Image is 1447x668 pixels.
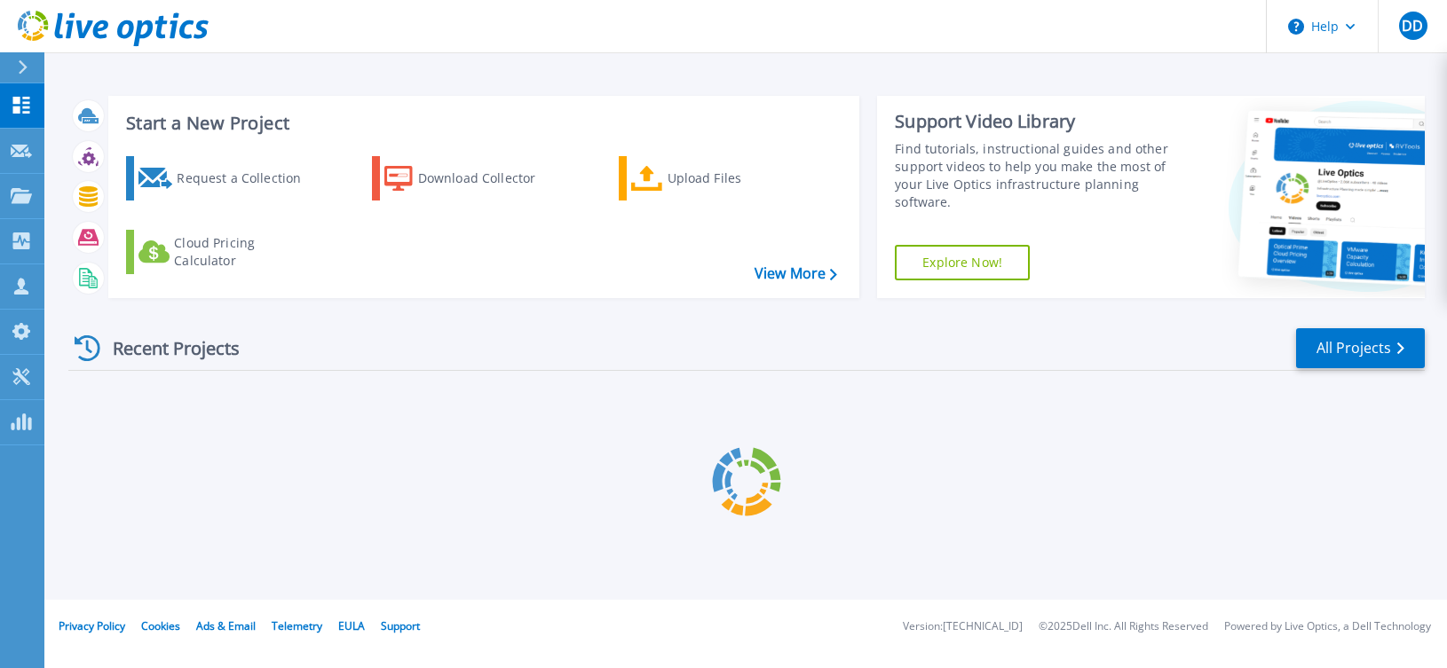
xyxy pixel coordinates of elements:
a: Ads & Email [196,618,256,633]
h3: Start a New Project [126,114,836,133]
div: Find tutorials, instructional guides and other support videos to help you make the most of your L... [895,140,1171,211]
li: Version: [TECHNICAL_ID] [903,621,1023,633]
a: Telemetry [272,618,322,633]
a: Explore Now! [895,245,1030,280]
a: Request a Collection [126,156,324,200]
a: Cloud Pricing Calculator [126,230,324,274]
a: All Projects [1296,328,1425,368]
div: Support Video Library [895,110,1171,133]
li: Powered by Live Optics, a Dell Technology [1224,621,1431,633]
div: Download Collector [418,161,560,196]
a: Cookies [141,618,180,633]
div: Request a Collection [177,161,319,196]
a: Support [381,618,420,633]
div: Recent Projects [68,326,264,370]
span: DD [1402,19,1423,33]
div: Cloud Pricing Calculator [174,234,316,270]
div: Upload Files [668,161,810,196]
li: © 2025 Dell Inc. All Rights Reserved [1039,621,1208,633]
a: Privacy Policy [59,618,125,633]
a: Upload Files [619,156,817,200]
a: EULA [338,618,365,633]
a: View More [755,265,837,282]
a: Download Collector [372,156,570,200]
